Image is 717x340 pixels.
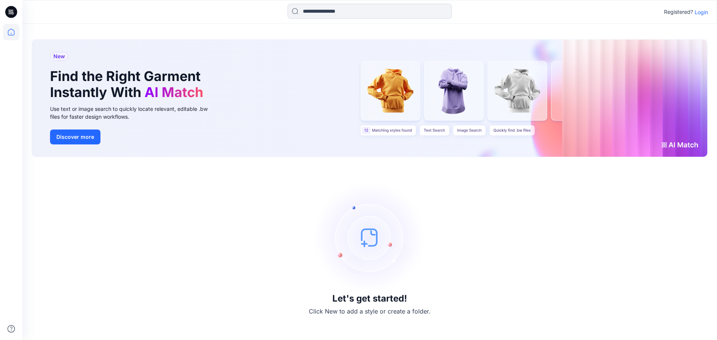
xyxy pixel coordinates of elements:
[145,84,203,100] span: AI Match
[332,293,407,304] h3: Let's get started!
[50,68,207,100] h1: Find the Right Garment Instantly With
[50,130,100,144] button: Discover more
[664,7,693,16] p: Registered?
[695,8,708,16] p: Login
[314,181,426,293] img: empty-state-image.svg
[53,52,65,61] span: New
[309,307,431,316] p: Click New to add a style or create a folder.
[50,105,218,121] div: Use text or image search to quickly locate relevant, editable .bw files for faster design workflows.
